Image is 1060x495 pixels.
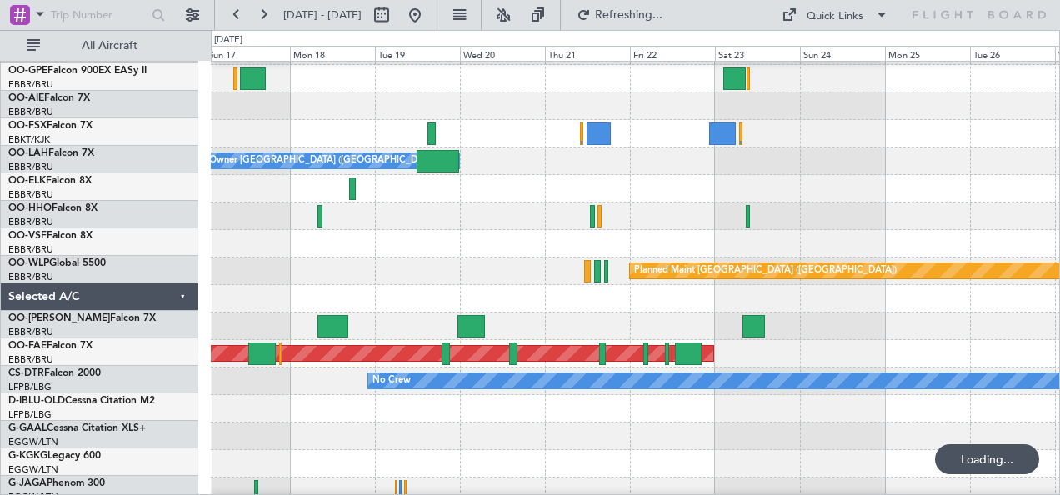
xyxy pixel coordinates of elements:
[283,7,362,22] span: [DATE] - [DATE]
[18,32,181,59] button: All Aircraft
[8,326,53,338] a: EBBR/BRU
[8,341,92,351] a: OO-FAEFalcon 7X
[8,216,53,228] a: EBBR/BRU
[634,258,897,283] div: Planned Maint [GEOGRAPHIC_DATA] ([GEOGRAPHIC_DATA])
[8,478,47,488] span: G-JAGA
[545,46,630,61] div: Thu 21
[8,188,53,201] a: EBBR/BRU
[290,46,375,61] div: Mon 18
[205,46,290,61] div: Sun 17
[800,46,885,61] div: Sun 24
[8,451,47,461] span: G-KGKG
[8,396,65,406] span: D-IBLU-OLD
[8,161,53,173] a: EBBR/BRU
[630,46,715,61] div: Fri 22
[8,203,97,213] a: OO-HHOFalcon 8X
[43,40,176,52] span: All Aircraft
[8,353,53,366] a: EBBR/BRU
[8,93,44,103] span: OO-AIE
[935,444,1039,474] div: Loading...
[8,368,44,378] span: CS-DTR
[8,258,106,268] a: OO-WLPGlobal 5500
[8,271,53,283] a: EBBR/BRU
[8,203,52,213] span: OO-HHO
[8,121,92,131] a: OO-FSXFalcon 7X
[8,463,58,476] a: EGGW/LTN
[460,46,545,61] div: Wed 20
[8,231,92,241] a: OO-VSFFalcon 8X
[214,33,242,47] div: [DATE]
[8,148,48,158] span: OO-LAH
[8,381,52,393] a: LFPB/LBG
[8,258,49,268] span: OO-WLP
[8,78,53,91] a: EBBR/BRU
[8,93,90,103] a: OO-AIEFalcon 7X
[372,368,411,393] div: No Crew
[8,313,110,323] span: OO-[PERSON_NAME]
[209,148,478,173] div: Owner [GEOGRAPHIC_DATA] ([GEOGRAPHIC_DATA] National)
[51,2,147,27] input: Trip Number
[715,46,800,61] div: Sat 23
[8,313,156,323] a: OO-[PERSON_NAME]Falcon 7X
[8,423,146,433] a: G-GAALCessna Citation XLS+
[8,121,47,131] span: OO-FSX
[8,176,46,186] span: OO-ELK
[375,46,460,61] div: Tue 19
[8,478,105,488] a: G-JAGAPhenom 300
[773,2,897,28] button: Quick Links
[8,106,53,118] a: EBBR/BRU
[8,436,58,448] a: EGGW/LTN
[970,46,1055,61] div: Tue 26
[8,423,47,433] span: G-GAAL
[8,368,101,378] a: CS-DTRFalcon 2000
[8,133,50,146] a: EBKT/KJK
[8,451,101,461] a: G-KGKGLegacy 600
[8,408,52,421] a: LFPB/LBG
[594,9,664,21] span: Refreshing...
[8,396,155,406] a: D-IBLU-OLDCessna Citation M2
[8,341,47,351] span: OO-FAE
[8,66,147,76] a: OO-GPEFalcon 900EX EASy II
[8,66,47,76] span: OO-GPE
[8,176,92,186] a: OO-ELKFalcon 8X
[807,8,863,25] div: Quick Links
[8,231,47,241] span: OO-VSF
[8,148,94,158] a: OO-LAHFalcon 7X
[885,46,970,61] div: Mon 25
[8,243,53,256] a: EBBR/BRU
[569,2,669,28] button: Refreshing...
